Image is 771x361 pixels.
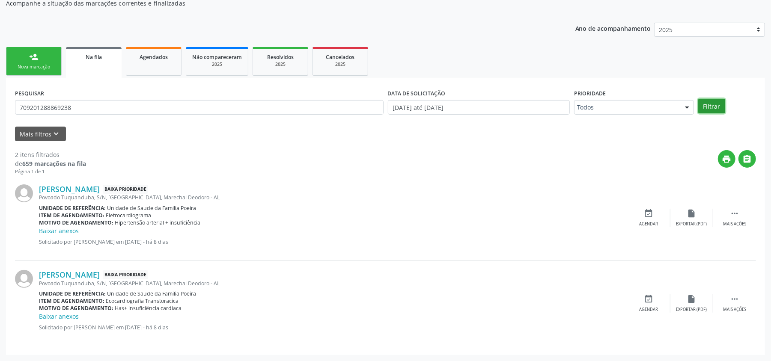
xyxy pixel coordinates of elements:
[574,87,606,100] label: Prioridade
[640,221,658,227] div: Agendar
[39,297,104,305] b: Item de agendamento:
[15,100,384,115] input: Nome, CNS
[115,305,182,312] span: Has+ insuficiência cardíaca
[676,307,707,313] div: Exportar (PDF)
[388,100,570,115] input: Selecione um intervalo
[115,219,201,226] span: Hipertensão arterial + insuficiência
[730,209,739,218] i: 
[52,129,61,139] i: keyboard_arrow_down
[192,61,242,68] div: 2025
[39,290,106,297] b: Unidade de referência:
[39,305,113,312] b: Motivo de agendamento:
[730,294,739,304] i: 
[39,194,628,201] div: Povoado Tuquanduba, S/N, [GEOGRAPHIC_DATA], Marechal Deodoro - AL
[319,61,362,68] div: 2025
[22,160,86,168] strong: 659 marcações na fila
[15,150,86,159] div: 2 itens filtrados
[743,154,752,164] i: 
[687,209,697,218] i: insert_drive_file
[723,221,746,227] div: Mais ações
[86,53,102,61] span: Na fila
[722,154,732,164] i: print
[39,204,106,212] b: Unidade de referência:
[259,61,302,68] div: 2025
[676,221,707,227] div: Exportar (PDF)
[575,23,651,33] p: Ano de acompanhamento
[29,52,39,62] div: person_add
[267,53,294,61] span: Resolvidos
[39,219,113,226] b: Motivo de agendamento:
[698,99,725,113] button: Filtrar
[15,159,86,168] div: de
[640,307,658,313] div: Agendar
[687,294,697,304] i: insert_drive_file
[103,270,148,279] span: Baixa Prioridade
[723,307,746,313] div: Mais ações
[12,64,55,70] div: Nova marcação
[140,53,168,61] span: Agendados
[15,87,44,100] label: PESQUISAR
[107,290,196,297] span: Unidade de Saude da Familia Poeira
[738,150,756,168] button: 
[39,184,100,194] a: [PERSON_NAME]
[103,185,148,194] span: Baixa Prioridade
[39,238,628,246] p: Solicitado por [PERSON_NAME] em [DATE] - há 8 dias
[106,297,179,305] span: Ecocardiografia Transtoracica
[192,53,242,61] span: Não compareceram
[326,53,355,61] span: Cancelados
[107,204,196,212] span: Unidade de Saude da Familia Poeira
[15,270,33,288] img: img
[15,168,86,175] div: Página 1 de 1
[644,209,654,218] i: event_available
[15,184,33,202] img: img
[388,87,446,100] label: DATA DE SOLICITAÇÃO
[15,127,66,142] button: Mais filtroskeyboard_arrow_down
[106,212,152,219] span: Eletrocardiograma
[39,212,104,219] b: Item de agendamento:
[577,103,676,112] span: Todos
[644,294,654,304] i: event_available
[39,312,79,320] a: Baixar anexos
[39,280,628,287] div: Povoado Tuquanduba, S/N, [GEOGRAPHIC_DATA], Marechal Deodoro - AL
[39,270,100,279] a: [PERSON_NAME]
[718,150,735,168] button: print
[39,227,79,235] a: Baixar anexos
[39,324,628,331] p: Solicitado por [PERSON_NAME] em [DATE] - há 8 dias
